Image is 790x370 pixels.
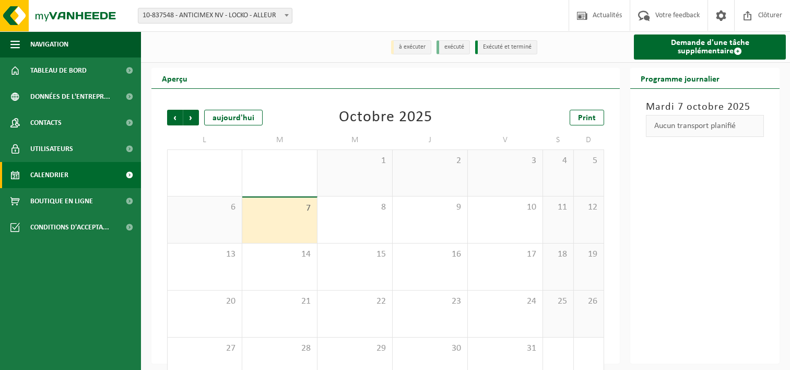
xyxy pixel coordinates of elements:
[173,249,237,260] span: 13
[393,131,468,149] td: J
[391,40,431,54] li: à exécuter
[204,110,263,125] div: aujourd'hui
[473,202,537,213] span: 10
[173,343,237,354] span: 27
[30,110,62,136] span: Contacts
[247,203,312,214] span: 7
[247,249,312,260] span: 14
[247,343,312,354] span: 28
[548,296,568,307] span: 25
[247,296,312,307] span: 21
[323,202,387,213] span: 8
[646,99,764,115] h3: Mardi 7 octobre 2025
[138,8,292,23] span: 10-837548 - ANTICIMEX NV - LOCKO - ALLEUR
[167,110,183,125] span: Précédent
[468,131,543,149] td: V
[323,296,387,307] span: 22
[242,131,317,149] td: M
[548,249,568,260] span: 18
[475,40,537,54] li: Exécuté et terminé
[473,343,537,354] span: 31
[630,68,730,88] h2: Programme journalier
[323,343,387,354] span: 29
[398,343,462,354] span: 30
[323,249,387,260] span: 15
[173,296,237,307] span: 20
[167,131,242,149] td: L
[183,110,199,125] span: Suivant
[578,114,596,122] span: Print
[317,131,393,149] td: M
[570,110,604,125] a: Print
[30,31,68,57] span: Navigation
[548,202,568,213] span: 11
[323,155,387,167] span: 1
[30,57,87,84] span: Tableau de bord
[473,155,537,167] span: 3
[30,84,110,110] span: Données de l'entrepr...
[30,188,93,214] span: Boutique en ligne
[30,214,109,240] span: Conditions d'accepta...
[579,249,599,260] span: 19
[574,131,605,149] td: D
[543,131,574,149] td: S
[437,40,470,54] li: exécuté
[579,202,599,213] span: 12
[548,155,568,167] span: 4
[579,155,599,167] span: 5
[151,68,198,88] h2: Aperçu
[30,136,73,162] span: Utilisateurs
[398,202,462,213] span: 9
[473,296,537,307] span: 24
[579,296,599,307] span: 26
[634,34,786,60] a: Demande d'une tâche supplémentaire
[398,249,462,260] span: 16
[473,249,537,260] span: 17
[30,162,68,188] span: Calendrier
[339,110,432,125] div: Octobre 2025
[398,296,462,307] span: 23
[173,202,237,213] span: 6
[646,115,764,137] div: Aucun transport planifié
[398,155,462,167] span: 2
